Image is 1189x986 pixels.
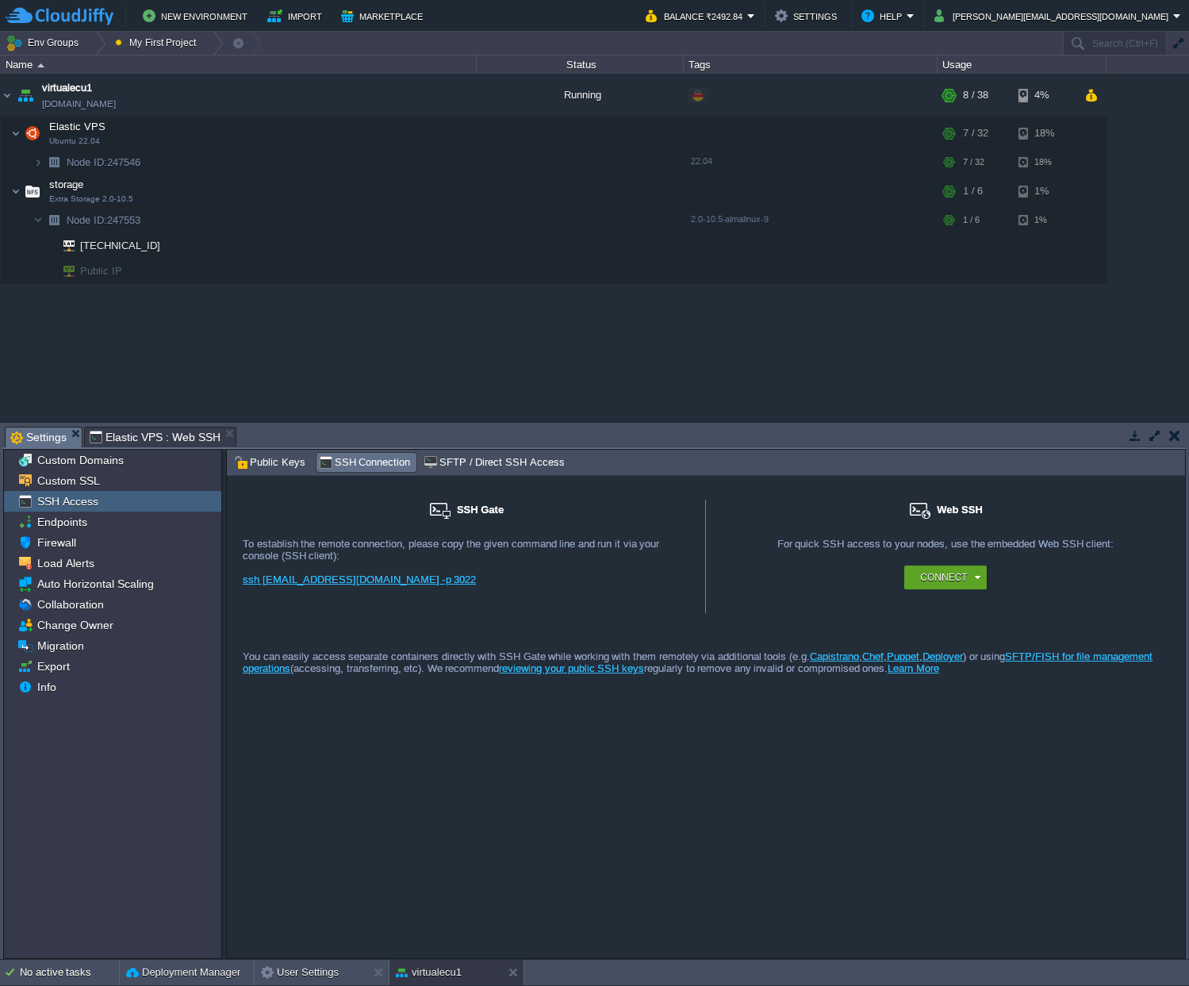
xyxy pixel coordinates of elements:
a: Node ID:247553 [65,213,143,227]
a: [TECHNICAL_ID] [79,240,163,251]
div: Usage [938,56,1106,74]
span: 22.04 [691,156,712,166]
span: Auto Horizontal Scaling [34,577,156,591]
img: AMDAwAAAACH5BAEAAAAALAAAAAABAAEAAAICRAEAOw== [21,117,44,149]
span: Extra Storage 2.0-10.5 [49,194,133,204]
a: Export [34,659,72,673]
img: AMDAwAAAACH5BAEAAAAALAAAAAABAAEAAAICRAEAOw== [43,259,52,283]
span: Public Keys [234,454,305,471]
a: Endpoints [34,515,90,529]
img: CloudJiffy [6,6,113,26]
div: To establish the remote connection, please copy the given command line and run it via your consol... [243,538,689,562]
a: Custom Domains [34,453,126,467]
span: Public IP [79,259,125,283]
button: [PERSON_NAME][EMAIL_ADDRESS][DOMAIN_NAME] [934,6,1173,25]
button: Help [861,6,907,25]
button: New Environment [143,6,252,25]
button: Connect [920,570,967,585]
button: Marketplace [341,6,428,25]
span: 247553 [65,213,143,227]
div: 18% [1018,117,1070,149]
span: Settings [10,428,67,447]
span: Node ID: [67,156,107,168]
img: AMDAwAAAACH5BAEAAAAALAAAAAABAAEAAAICRAEAOw== [33,208,43,232]
span: Migration [34,639,86,653]
div: 1% [1018,208,1070,232]
span: storage [48,178,86,191]
iframe: chat widget [1122,923,1173,970]
span: SFTP / Direct SSH Access [424,454,564,471]
a: Change Owner [34,618,116,632]
span: Ubuntu 22.04 [49,136,100,146]
span: Elastic VPS : Web SSH [90,428,221,447]
a: Info [34,680,59,694]
a: Firewall [34,535,79,550]
a: Puppet [887,650,919,662]
button: Settings [775,6,842,25]
a: Public IP [79,265,125,277]
img: AMDAwAAAACH5BAEAAAAALAAAAAABAAEAAAICRAEAOw== [52,259,75,283]
div: 1 / 6 [963,208,980,232]
img: AMDAwAAAACH5BAEAAAAALAAAAAABAAEAAAICRAEAOw== [43,233,52,258]
div: For quick SSH access to your nodes, use the embedded Web SSH client: [722,538,1169,566]
img: AMDAwAAAACH5BAEAAAAALAAAAAABAAEAAAICRAEAOw== [43,208,65,232]
a: virtualecu1 [42,80,92,96]
span: 247546 [65,155,143,169]
img: AMDAwAAAACH5BAEAAAAALAAAAAABAAEAAAICRAEAOw== [14,74,36,117]
span: [TECHNICAL_ID] [79,233,163,258]
a: Collaboration [34,597,106,612]
a: Node ID:247546 [65,155,143,169]
span: Elastic VPS [48,120,108,133]
a: Capistrano [810,650,859,662]
img: AMDAwAAAACH5BAEAAAAALAAAAAABAAEAAAICRAEAOw== [52,233,75,258]
div: 7 / 32 [963,117,988,149]
a: SSH Access [34,494,101,508]
a: Elastic VPSUbuntu 22.04 [48,121,108,132]
div: No active tasks [20,960,119,985]
button: Import [267,6,327,25]
span: Node ID: [67,214,107,226]
img: AMDAwAAAACH5BAEAAAAALAAAAAABAAEAAAICRAEAOw== [1,74,13,117]
a: Custom SSL [34,474,102,488]
div: 7 / 32 [963,150,984,175]
div: Status [478,56,683,74]
a: Chef [862,650,884,662]
span: 2.0-10.5-almalinux-9 [691,214,769,224]
div: Name [2,56,476,74]
div: 1 / 6 [963,175,983,207]
div: 1% [1018,175,1070,207]
a: storageExtra Storage 2.0-10.5 [48,178,86,190]
a: reviewing your public SSH keys [499,662,643,674]
img: AMDAwAAAACH5BAEAAAAALAAAAAABAAEAAAICRAEAOw== [33,150,43,175]
a: [DOMAIN_NAME] [42,96,116,112]
a: Learn More [888,662,939,674]
button: My First Project [115,32,201,54]
div: Tags [685,56,937,74]
img: AMDAwAAAACH5BAEAAAAALAAAAAABAAEAAAICRAEAOw== [11,117,21,149]
button: User Settings [261,965,339,980]
button: Deployment Manager [126,965,240,980]
span: SSH Connection [319,454,411,471]
img: AMDAwAAAACH5BAEAAAAALAAAAAABAAEAAAICRAEAOw== [21,175,44,207]
a: Deployer [922,650,963,662]
a: SFTP/FISH for file management operations [243,650,1153,674]
img: AMDAwAAAACH5BAEAAAAALAAAAAABAAEAAAICRAEAOw== [37,63,44,67]
button: Balance ₹2492.84 [646,6,747,25]
div: 8 / 38 [963,74,988,117]
a: Load Alerts [34,556,97,570]
button: Env Groups [6,32,84,54]
img: AMDAwAAAACH5BAEAAAAALAAAAAABAAEAAAICRAEAOw== [11,175,21,207]
button: virtualecu1 [396,965,462,980]
div: 18% [1018,150,1070,175]
a: ssh [EMAIL_ADDRESS][DOMAIN_NAME] -p 3022 [243,574,476,585]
